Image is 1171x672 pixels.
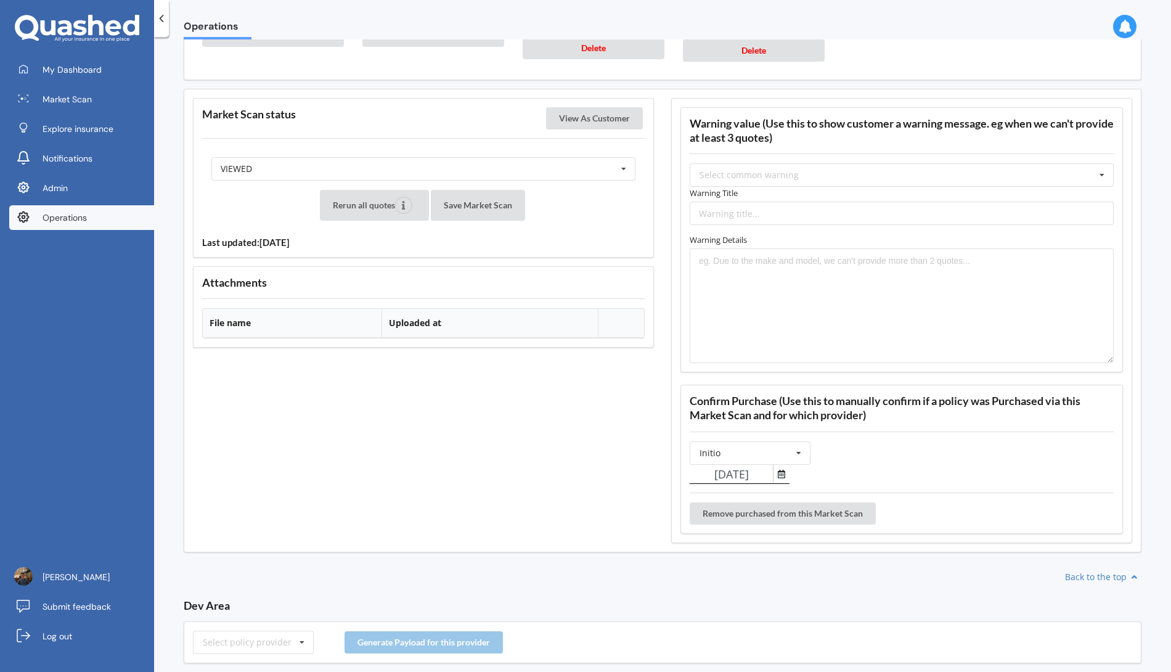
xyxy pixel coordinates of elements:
[741,45,766,55] span: Delete
[221,165,252,173] div: VIEWED
[690,234,1114,246] label: Warning Details
[581,43,606,53] span: Delete
[700,171,799,179] div: Select common warning
[9,624,154,649] a: Log out
[184,20,251,37] span: Operations
[9,57,154,82] a: My Dashboard
[43,123,113,135] span: Explore insurance
[9,146,154,171] a: Notifications
[9,205,154,230] a: Operations
[1065,571,1141,583] a: Back to the top
[14,567,33,586] img: ACg8ocJLa-csUtcL-80ItbA20QSwDJeqfJvWfn8fgM9RBEIPTcSLDHdf=s96-c
[690,187,1114,199] label: Warning Title
[9,117,154,141] a: Explore insurance
[203,638,292,647] div: Select policy provider
[9,565,154,589] a: [PERSON_NAME]
[43,93,92,105] span: Market Scan
[184,599,1141,613] h3: Dev Area
[546,107,643,129] button: View As Customer
[523,37,664,59] button: Delete
[9,594,154,619] a: Submit feedback
[9,176,154,200] a: Admin
[203,309,381,338] th: File name
[202,276,645,290] h3: Attachments
[43,211,87,224] span: Operations
[43,64,102,76] span: My Dashboard
[320,190,429,221] button: Rerun all quotes
[43,182,68,194] span: Admin
[690,202,1114,225] input: Warning title...
[43,600,111,613] span: Submit feedback
[690,394,1114,422] h3: Confirm Purchase (Use this to manually confirm if a policy was Purchased via this Market Scan and...
[43,630,72,642] span: Log out
[773,465,790,483] button: Select date
[381,309,598,338] th: Uploaded at
[43,152,92,165] span: Notifications
[690,502,876,525] button: Remove purchased from this Market Scan
[202,107,296,121] h3: Market Scan status
[546,112,645,124] a: View As Customer
[202,237,645,248] h4: Last updated: [DATE]
[9,87,154,112] a: Market Scan
[683,39,825,62] button: Delete
[431,190,525,221] button: Save Market Scan
[690,117,1114,145] h3: Warning value (Use this to show customer a warning message. eg when we can't provide at least 3 q...
[43,571,110,583] span: [PERSON_NAME]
